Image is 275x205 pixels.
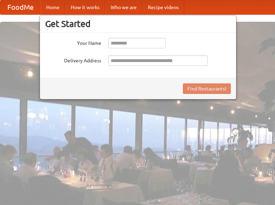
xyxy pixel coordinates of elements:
[0,0,41,14] a: FoodMe
[142,0,184,14] a: Recipe videos
[45,38,101,47] label: Your Name
[183,83,231,94] button: Find Restaurants!
[41,0,65,14] a: Home
[45,19,231,29] h3: Get Started
[65,0,105,14] a: How it works
[45,55,101,64] label: Delivery Address
[105,0,142,14] a: Who we are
